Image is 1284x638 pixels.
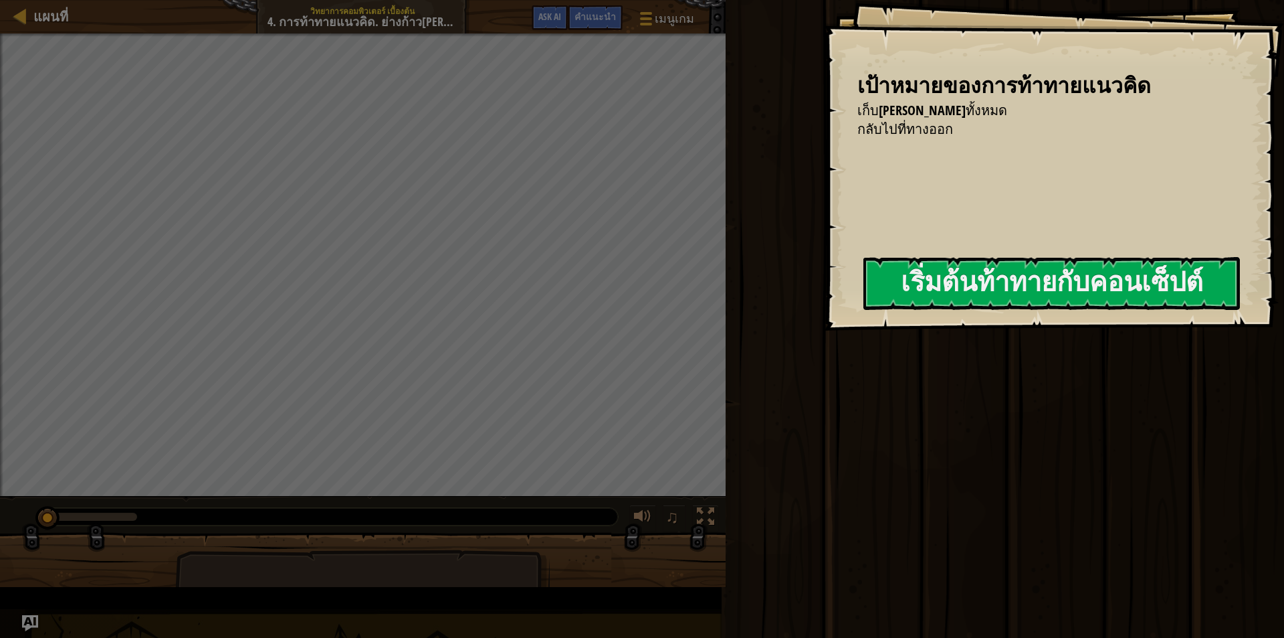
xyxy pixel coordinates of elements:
[692,505,719,532] button: สลับเป็นเต็มจอ
[538,10,561,23] span: Ask AI
[663,505,685,532] button: ♫
[655,10,694,27] span: เมนูเกม
[841,101,1234,121] li: เก็บอัญมณีทั้งหมด
[27,7,68,25] a: แผนที่
[857,120,953,138] span: กลับไปที่ทางออก
[857,101,1007,119] span: เก็บ[PERSON_NAME]ทั้งหมด
[629,5,702,37] button: เมนูเกม
[857,70,1237,101] div: เป้าหมายของการท้าทายแนวคิด
[532,5,568,30] button: Ask AI
[33,7,68,25] span: แผนที่
[841,120,1234,139] li: กลับไปที่ทางออก
[665,507,679,527] span: ♫
[22,615,38,631] button: Ask AI
[863,257,1240,310] button: เริ่มต้นท้าทายกับคอนเซ็ปต์
[574,10,616,23] span: คำแนะนำ
[629,505,656,532] button: ปรับระดับเสียง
